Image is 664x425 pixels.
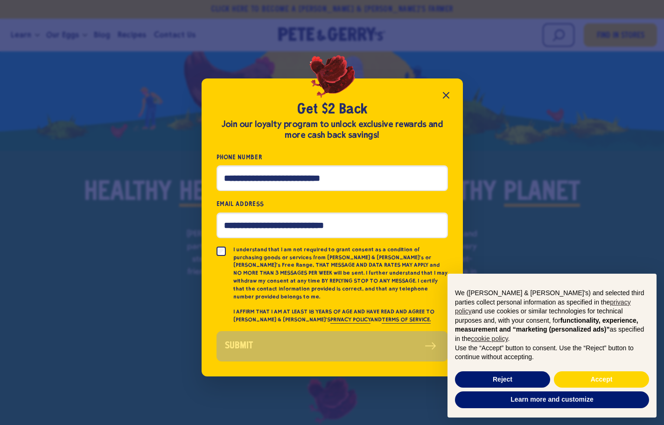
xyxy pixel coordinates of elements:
[233,246,448,301] p: I understand that I am not required to grant consent as a condition of purchasing goods or servic...
[217,198,448,209] label: Email Address
[217,152,448,163] label: Phone Number
[382,316,431,324] a: TERMS OF SERVICE.
[217,247,226,256] input: I understand that I am not required to grant consent as a condition of purchasing goods or servic...
[455,344,649,362] p: Use the “Accept” button to consent. Use the “Reject” button to continue without accepting.
[440,266,664,425] div: Notice
[455,391,649,408] button: Learn more and customize
[471,335,508,342] a: cookie policy
[437,86,455,105] button: Close popup
[330,316,370,324] a: PRIVACY POLICY
[554,371,649,388] button: Accept
[233,308,448,324] p: I AFFIRM THAT I AM AT LEAST 18 YEARS OF AGE AND HAVE READ AND AGREE TO [PERSON_NAME] & [PERSON_NA...
[455,289,649,344] p: We ([PERSON_NAME] & [PERSON_NAME]'s) and selected third parties collect personal information as s...
[455,371,550,388] button: Reject
[217,101,448,119] h2: Get $2 Back
[217,331,448,361] button: Submit
[217,119,448,141] div: Join our loyalty program to unlock exclusive rewards and more cash back savings!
